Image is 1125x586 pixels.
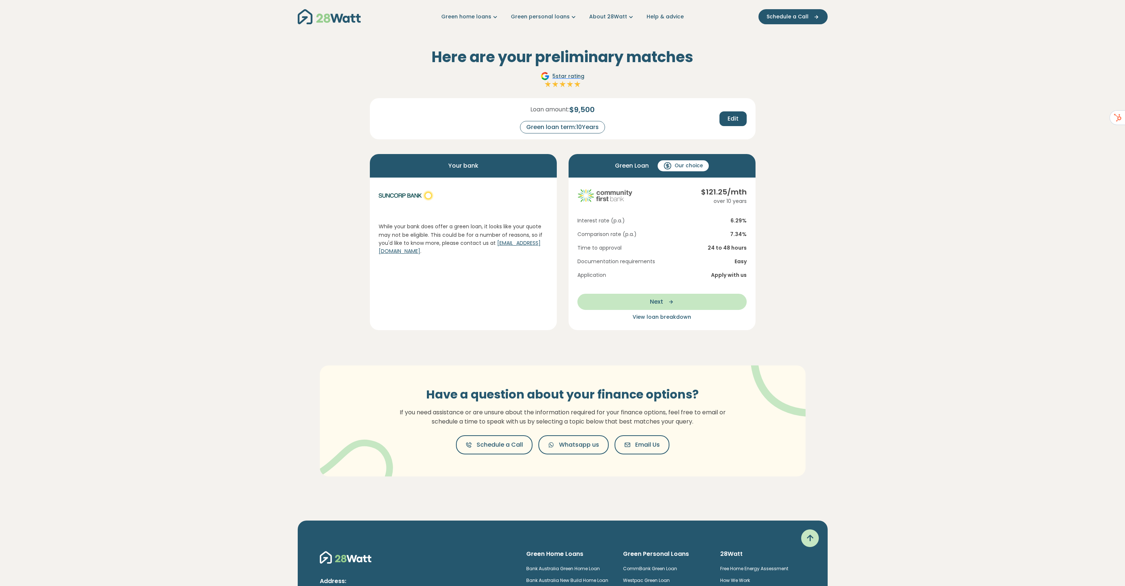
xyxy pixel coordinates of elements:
[526,577,608,583] a: Bank Australia New Build Home Loan
[456,435,533,454] button: Schedule a Call
[730,231,747,238] span: 7.34 %
[552,81,559,88] img: Full star
[675,162,703,169] span: Our choice
[370,48,756,66] h2: Here are your preliminary matches
[574,81,581,88] img: Full star
[577,258,655,265] span: Documentation requirements
[441,13,499,21] a: Green home loans
[635,440,660,449] span: Email Us
[711,271,747,279] span: Apply with us
[735,258,747,265] span: Easy
[577,271,606,279] span: Application
[623,550,708,558] h6: Green Personal Loans
[530,105,569,114] span: Loan amount:
[650,297,663,306] span: Next
[395,408,730,426] p: If you need assistance or are unsure about the information required for your finance options, fee...
[544,81,552,88] img: Full star
[566,81,574,88] img: Full star
[526,550,612,558] h6: Green Home Loans
[577,217,625,225] span: Interest rate (p.a.)
[577,313,747,321] button: View loan breakdown
[728,114,739,123] span: Edit
[720,577,750,583] a: How We Work
[320,550,371,565] img: 28Watt
[615,435,669,454] button: Email Us
[732,345,828,417] img: vector
[552,72,584,80] span: 5 star rating
[477,440,523,449] span: Schedule a Call
[758,9,828,24] button: Schedule a Call
[320,576,514,586] p: Address:
[541,72,549,81] img: Google
[379,186,434,205] img: suncorp logo
[623,565,677,572] a: CommBank Green Loan
[701,186,747,197] div: $ 121.25 /mth
[708,244,747,252] span: 24 to 48 hours
[448,160,478,172] span: Your bank
[577,244,622,252] span: Time to approval
[720,565,788,572] a: Free Home Energy Assessment
[511,13,577,21] a: Green personal loans
[589,13,635,21] a: About 28Watt
[298,7,828,26] nav: Main navigation
[730,217,747,225] span: 6.29 %
[298,9,361,24] img: 28Watt
[633,313,691,321] span: View loan breakdown
[559,81,566,88] img: Full star
[526,565,600,572] a: Bank Australia Green Home Loan
[623,577,670,583] a: Westpac Green Loan
[719,111,747,126] button: Edit
[379,222,548,256] p: While your bank does offer a green loan, it looks like your quote may not be eligible. This could...
[379,239,541,255] a: [EMAIL_ADDRESS][DOMAIN_NAME]
[577,231,637,238] span: Comparison rate (p.a.)
[538,435,609,454] button: Whatsapp us
[569,104,595,115] span: $ 9,500
[701,197,747,205] div: over 10 years
[577,294,747,310] button: Next
[615,160,649,172] span: Green Loan
[767,13,809,21] span: Schedule a Call
[395,387,730,401] h3: Have a question about your finance options?
[720,550,806,558] h6: 28Watt
[559,440,599,449] span: Whatsapp us
[647,13,684,21] a: Help & advice
[520,121,605,133] div: Green loan term: 10 Years
[577,186,633,205] img: community-first logo
[539,72,586,89] a: Google5star ratingFull starFull starFull starFull starFull star
[315,421,393,494] img: vector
